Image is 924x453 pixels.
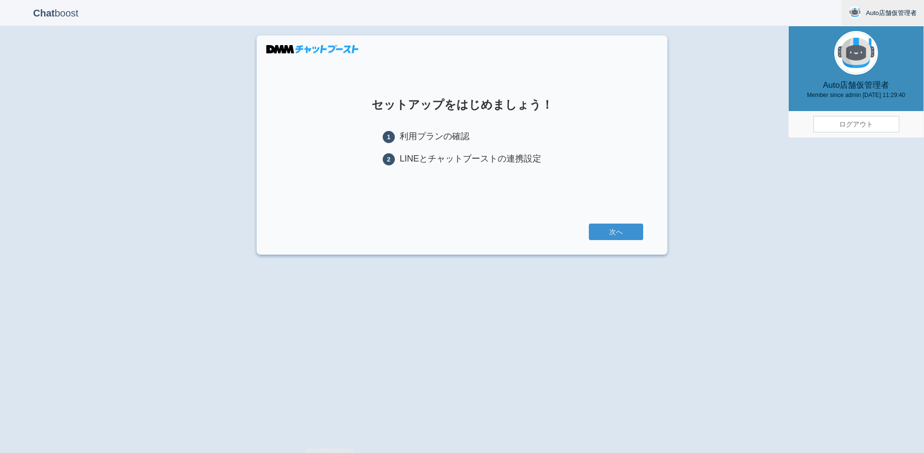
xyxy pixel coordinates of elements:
[813,116,899,132] a: ログアウト
[383,130,541,143] li: 利用プランの確認
[794,80,919,99] p: Auto店舗仮管理者
[834,31,878,75] img: User Image
[589,224,643,240] a: 次へ
[383,153,541,165] li: LINEとチャットブーストの連携設定
[383,131,395,143] span: 1
[794,91,919,99] small: Member since admin [DATE] 11:29:40
[33,8,54,18] b: Chat
[266,45,358,53] img: DMMチャットブースト
[866,8,917,18] span: Auto店舗仮管理者
[281,98,643,111] h1: セットアップをはじめましょう！
[849,6,861,18] img: User Image
[383,153,395,165] span: 2
[7,1,104,25] p: boost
